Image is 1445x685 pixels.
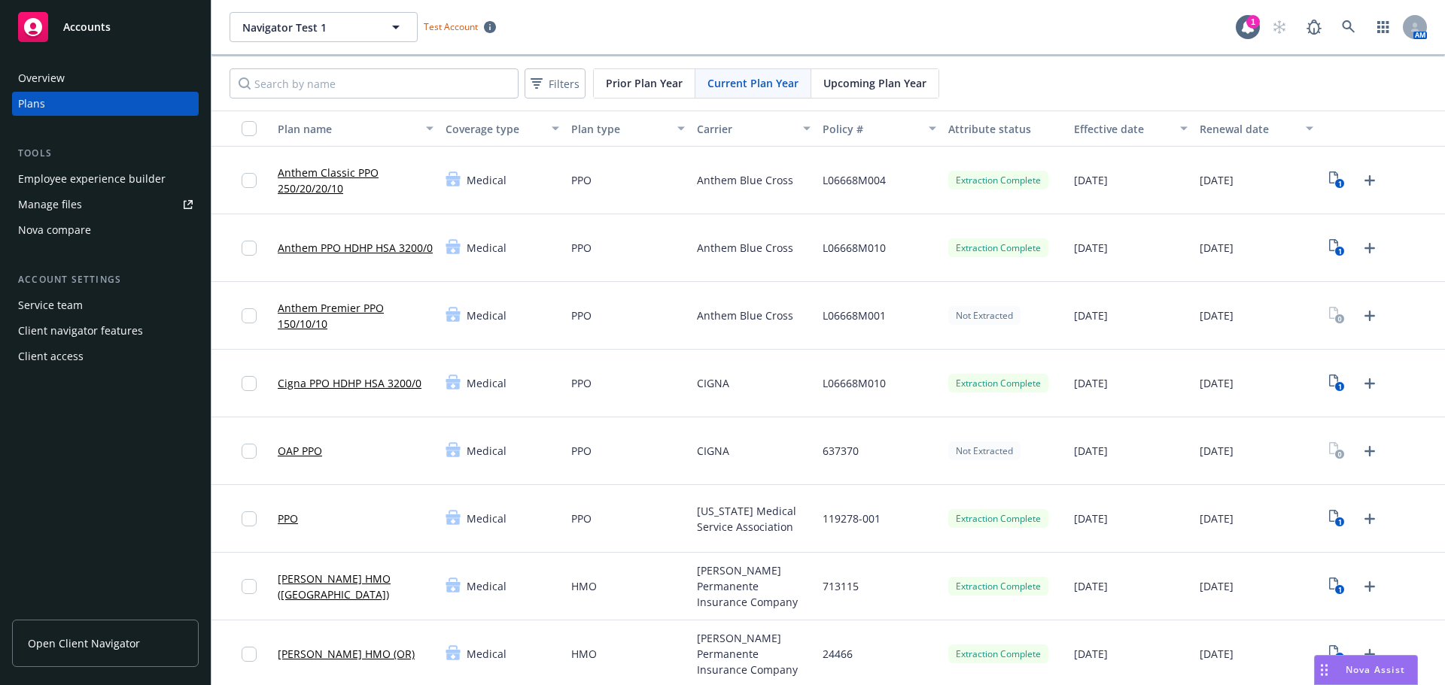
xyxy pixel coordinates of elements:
[12,192,199,217] a: Manage files
[697,562,811,610] span: [PERSON_NAME] Permanente Insurance Company
[467,578,507,594] span: Medical
[697,121,794,137] div: Carrier
[1074,121,1171,137] div: Effective date
[424,20,478,33] span: Test Account
[1325,574,1349,599] a: View Plan Documents
[1358,574,1382,599] a: Upload Plan Documents
[467,375,507,391] span: Medical
[1368,12,1398,42] a: Switch app
[467,172,507,188] span: Medical
[697,308,793,323] span: Anthem Blue Cross
[691,111,817,147] button: Carrier
[571,308,592,323] span: PPO
[278,646,415,662] a: [PERSON_NAME] HMO (OR)
[63,21,111,33] span: Accounts
[278,375,421,391] a: Cigna PPO HDHP HSA 3200/0
[948,171,1048,189] div: Extraction Complete
[1338,247,1342,256] text: 1
[1200,578,1234,594] span: [DATE]
[1325,371,1349,396] a: View Plan Documents
[1200,121,1297,137] div: Renewal date
[12,272,199,287] div: Account settings
[707,75,799,91] span: Current Plan Year
[1074,443,1108,459] span: [DATE]
[467,646,507,662] span: Medical
[446,121,543,137] div: Coverage type
[525,68,586,99] button: Filters
[242,376,257,391] input: Toggle Row Selected
[823,375,886,391] span: L06668M010
[18,293,83,317] div: Service team
[242,173,257,188] input: Toggle Row Selected
[230,12,418,42] button: Navigator Test 1
[1325,439,1349,463] a: View Plan Documents
[278,121,417,137] div: Plan name
[823,646,853,662] span: 24466
[1338,179,1342,189] text: 1
[230,68,519,99] input: Search by name
[565,111,691,147] button: Plan type
[242,241,257,256] input: Toggle Row Selected
[1246,15,1260,29] div: 1
[18,167,166,191] div: Employee experience builder
[1315,656,1334,684] div: Drag to move
[272,111,440,147] button: Plan name
[467,511,507,526] span: Medical
[1200,308,1234,323] span: [DATE]
[571,578,597,594] span: HMO
[1074,375,1108,391] span: [DATE]
[1358,439,1382,463] a: Upload Plan Documents
[1194,111,1319,147] button: Renewal date
[278,165,433,196] a: Anthem Classic PPO 250/20/20/10
[1358,642,1382,666] a: Upload Plan Documents
[1074,511,1108,526] span: [DATE]
[549,76,580,92] span: Filters
[278,571,433,602] a: [PERSON_NAME] HMO ([GEOGRAPHIC_DATA])
[823,121,920,137] div: Policy #
[571,240,592,256] span: PPO
[823,443,859,459] span: 637370
[1068,111,1194,147] button: Effective date
[18,344,84,368] div: Client access
[418,19,502,35] span: Test Account
[242,647,257,662] input: Toggle Row Selected
[18,218,91,242] div: Nova compare
[1325,507,1349,531] a: View Plan Documents
[242,308,257,323] input: Toggle Row Selected
[278,511,298,526] a: PPO
[571,172,592,188] span: PPO
[697,443,729,459] span: CIGNA
[278,240,433,256] a: Anthem PPO HDHP HSA 3200/0
[278,300,433,332] a: Anthem Premier PPO 150/10/10
[823,75,926,91] span: Upcoming Plan Year
[1338,585,1342,595] text: 1
[948,121,1062,137] div: Attribute status
[1325,168,1349,192] a: View Plan Documents
[1358,507,1382,531] a: Upload Plan Documents
[1325,304,1349,328] a: View Plan Documents
[12,167,199,191] a: Employee experience builder
[467,308,507,323] span: Medical
[1358,371,1382,396] a: Upload Plan Documents
[1299,12,1329,42] a: Report a Bug
[948,509,1048,528] div: Extraction Complete
[1074,308,1108,323] span: [DATE]
[823,240,886,256] span: L06668M010
[1334,12,1364,42] a: Search
[1200,240,1234,256] span: [DATE]
[571,646,597,662] span: HMO
[12,344,199,368] a: Client access
[817,111,942,147] button: Policy #
[697,240,793,256] span: Anthem Blue Cross
[948,577,1048,596] div: Extraction Complete
[948,238,1048,257] div: Extraction Complete
[12,66,199,90] a: Overview
[823,308,886,323] span: L06668M001
[28,635,140,651] span: Open Client Navigator
[948,644,1048,663] div: Extraction Complete
[697,630,811,677] span: [PERSON_NAME] Permanente Insurance Company
[1314,655,1418,685] button: Nova Assist
[18,192,82,217] div: Manage files
[697,375,729,391] span: CIGNA
[1358,168,1382,192] a: Upload Plan Documents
